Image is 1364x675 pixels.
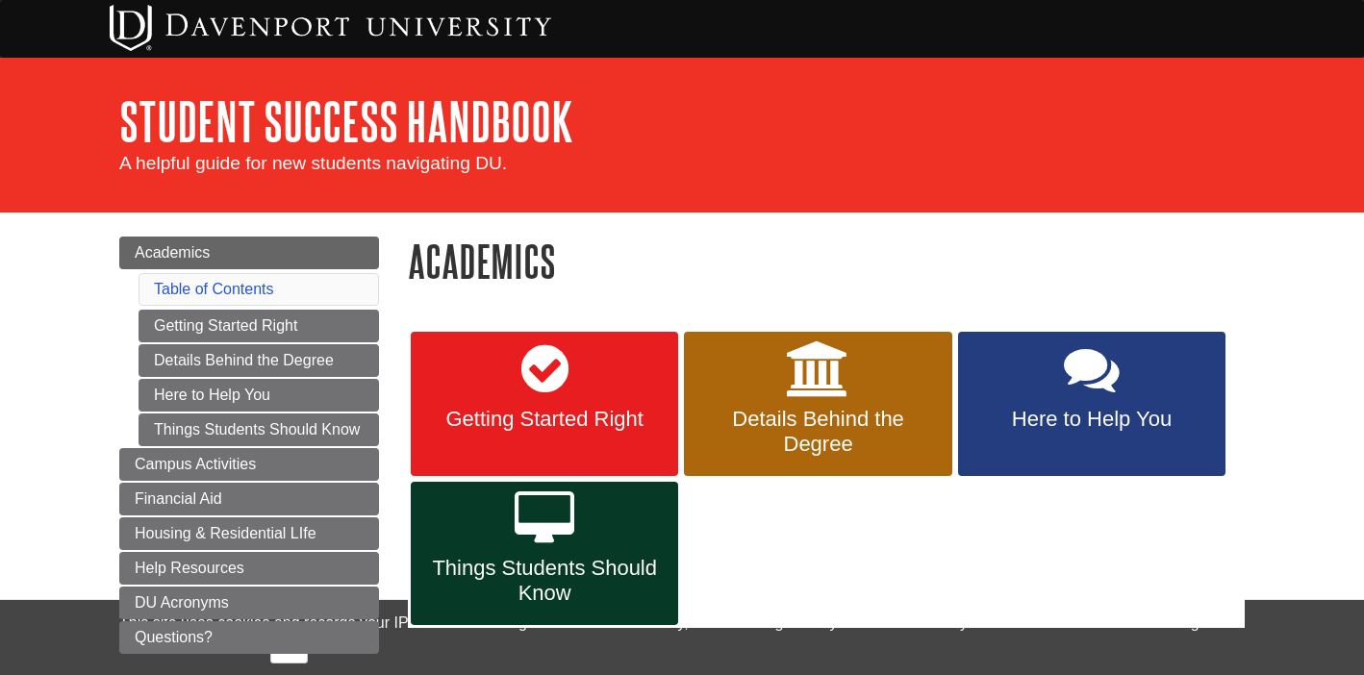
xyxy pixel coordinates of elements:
span: Getting Started Right [425,407,664,432]
a: Housing & Residential LIfe [119,517,379,550]
span: Housing & Residential LIfe [135,525,316,541]
a: Here to Help You [139,379,379,412]
span: Details Behind the Degree [698,407,937,457]
a: DU Acronyms [119,587,379,619]
a: Here to Help You [958,332,1225,476]
a: Things Students Should Know [139,413,379,446]
a: Table of Contents [154,281,274,297]
a: Campus Activities [119,448,379,481]
a: Financial Aid [119,483,379,515]
span: Academics [135,244,210,261]
span: A helpful guide for new students navigating DU. [119,153,507,173]
a: Academics [119,237,379,269]
a: Things Students Should Know [411,482,678,626]
span: Financial Aid [135,490,222,507]
span: DU Acronyms [135,594,229,611]
h1: Academics [408,237,1245,286]
a: Details Behind the Degree [139,344,379,377]
a: Details Behind the Degree [684,332,951,476]
img: Davenport University [110,5,551,51]
span: Here to Help You [972,407,1211,432]
a: Questions? [119,621,379,654]
span: Questions? [135,629,213,645]
span: Campus Activities [135,456,256,472]
a: Getting Started Right [139,310,379,342]
a: Help Resources [119,552,379,585]
span: Help Resources [135,560,244,576]
a: Student Success Handbook [119,91,573,151]
a: Getting Started Right [411,332,678,476]
span: Things Students Should Know [425,556,664,606]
